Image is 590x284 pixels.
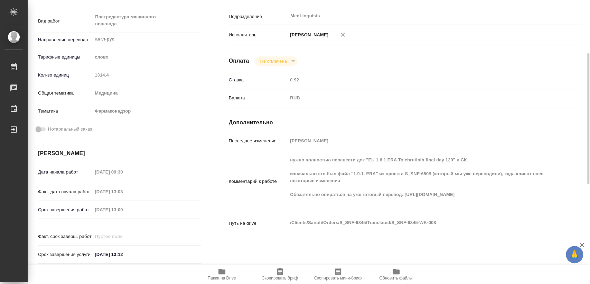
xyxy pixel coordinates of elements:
p: Путь на drive [229,220,288,227]
span: Нотариальный заказ [48,126,92,133]
p: Факт. дата начала работ [38,188,92,195]
p: Тарифные единицы [38,54,92,61]
div: RUB [288,92,553,104]
p: Кол-во единиц [38,72,92,79]
button: Удалить исполнителя [335,27,350,42]
span: Скопировать мини-бриф [314,276,362,281]
h4: Дополнительно [229,118,582,127]
span: 🙏 [569,247,580,262]
p: Дата начала работ [38,169,92,176]
button: Скопировать мини-бриф [309,265,367,284]
button: Скопировать бриф [251,265,309,284]
h4: [PERSON_NAME] [38,149,201,158]
input: Пустое поле [92,205,153,215]
p: [PERSON_NAME] [288,32,328,38]
p: Исполнитель [229,32,288,38]
div: Не оплачена [254,56,297,66]
p: Факт. срок заверш. работ [38,233,92,240]
div: Фармаконадзор [92,105,201,117]
p: Ставка [229,77,288,83]
p: Последнее изменение [229,137,288,144]
button: 🙏 [566,246,583,263]
p: Комментарий к работе [229,178,288,185]
p: Тематика [38,108,92,115]
textarea: нужно полностью перевести док "EU 1 6 1 ERA Tolebrutinib final day 120" в СК изначально это был ф... [288,154,553,207]
button: Обновить файлы [367,265,425,284]
input: Пустое поле [92,187,153,197]
span: Папка на Drive [208,276,236,281]
button: Папка на Drive [193,265,251,284]
button: Не оплачена [258,58,289,64]
input: Пустое поле [288,136,553,146]
input: Пустое поле [288,75,553,85]
p: Вид работ [38,18,92,25]
div: слово [92,51,201,63]
p: Валюта [229,95,288,101]
textarea: /Clients/Sanofi/Orders/S_SNF-6845/Translated/S_SNF-6845-WK-008 [288,217,553,229]
p: Подразделение [229,13,288,20]
input: Пустое поле [92,70,201,80]
p: Общая тематика [38,90,92,97]
input: Пустое поле [92,231,153,241]
span: Скопировать бриф [262,276,298,281]
p: Срок завершения услуги [38,251,92,258]
span: Обновить файлы [379,276,413,281]
div: Медицина [92,87,201,99]
input: Пустое поле [92,167,153,177]
p: Срок завершения работ [38,206,92,213]
input: ✎ Введи что-нибудь [92,249,153,259]
p: Направление перевода [38,36,92,43]
h4: Оплата [229,57,249,65]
